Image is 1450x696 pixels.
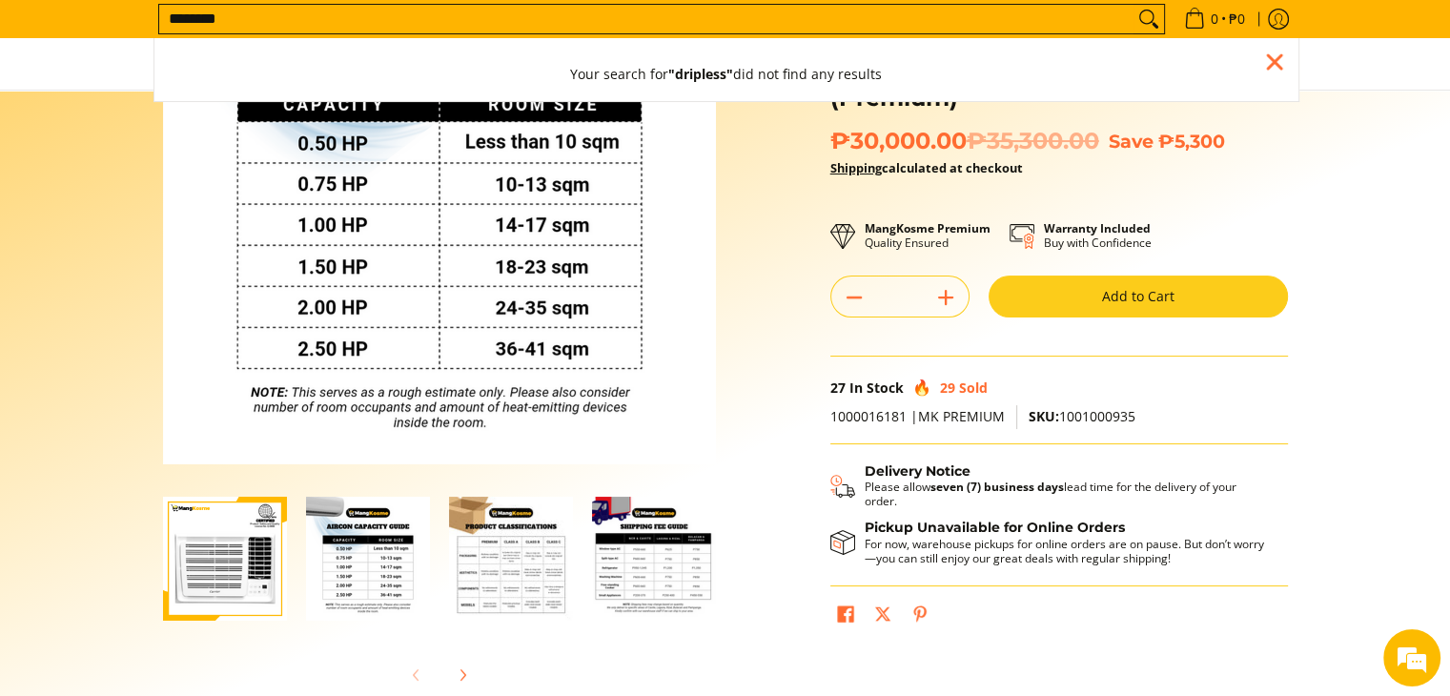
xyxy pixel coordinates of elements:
[865,537,1269,565] p: For now, warehouse pickups for online orders are on pause. But don’t worry—you can still enjoy ou...
[668,65,733,83] strong: "dripless"
[449,497,573,621] img: Carrier 1.00 HP Remote Window-Type Compact Inverter Air Conditioner (Premium)-3
[1158,130,1225,153] span: ₱5,300
[832,601,859,633] a: Share on Facebook
[1208,12,1221,26] span: 0
[1044,221,1152,250] p: Buy with Confidence
[441,654,483,696] button: Next
[940,379,955,397] span: 29
[163,497,287,621] img: Carrier 1.00 HP Remote Window-Type Compact Inverter Air Conditioner (Premium)-1
[865,221,990,250] p: Quality Ensured
[1178,9,1251,30] span: •
[907,601,933,633] a: Pin on Pinterest
[989,276,1288,317] button: Add to Cart
[99,107,320,132] div: Chat with us now
[930,479,1064,495] strong: seven (7) business days
[865,519,1125,536] strong: Pickup Unavailable for Online Orders
[830,379,846,397] span: 27
[111,220,263,413] span: We're online!
[1029,407,1059,425] span: SKU:
[830,159,882,176] a: Shipping
[1109,130,1154,153] span: Save
[1029,407,1135,425] span: 1001000935
[869,601,896,633] a: Post on X
[865,462,970,480] strong: Delivery Notice
[967,127,1099,155] del: ₱35,300.00
[1226,12,1248,26] span: ₱0
[831,282,877,313] button: Subtract
[1044,220,1151,236] strong: Warranty Included
[865,220,990,236] strong: MangKosme Premium
[830,463,1269,509] button: Shipping & Delivery
[1133,5,1164,33] button: Search
[830,127,1099,155] span: ₱30,000.00
[830,159,1023,176] strong: calculated at checkout
[306,497,430,621] img: Carrier 1.00 HP Remote Window-Type Compact Inverter Air Conditioner (Premium)-2
[551,48,901,101] button: Your search for"dripless"did not find any results
[592,497,716,621] img: mang-kosme-shipping-fee-guide-infographic
[849,379,904,397] span: In Stock
[10,481,363,547] textarea: Type your message and hit 'Enter'
[830,407,1005,425] span: 1000016181 |MK PREMIUM
[1260,48,1289,76] div: Close pop up
[959,379,988,397] span: Sold
[865,480,1269,508] p: Please allow lead time for the delivery of your order.
[313,10,358,55] div: Minimize live chat window
[923,282,969,313] button: Add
